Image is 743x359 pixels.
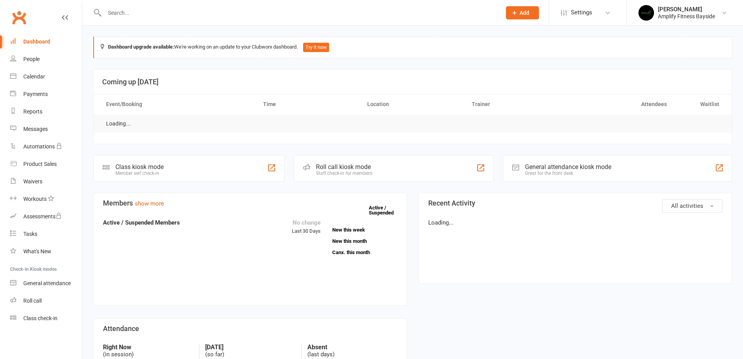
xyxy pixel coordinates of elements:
th: Location [360,94,465,114]
button: All activities [662,199,722,213]
div: (last days) [307,343,397,358]
div: Member self check-in [115,171,164,176]
div: (so far) [205,343,295,358]
h3: Attendance [103,325,397,333]
th: Time [256,94,361,114]
div: General attendance kiosk mode [525,163,611,171]
a: Canx. this month [332,250,397,255]
a: Active / Suspended [369,199,403,221]
img: thumb_image1596355059.png [638,5,654,21]
div: Calendar [23,73,45,80]
span: Settings [571,4,592,21]
button: Try it now [303,43,329,52]
div: Reports [23,108,42,115]
div: Product Sales [23,161,57,167]
th: Trainer [465,94,569,114]
strong: Active / Suspended Members [103,219,180,226]
a: Dashboard [10,33,82,51]
th: Attendees [569,94,674,114]
div: Class kiosk mode [115,163,164,171]
a: New this week [332,227,397,232]
a: Calendar [10,68,82,85]
a: show more [135,200,164,207]
div: General attendance [23,280,71,286]
div: What's New [23,248,51,254]
a: Tasks [10,225,82,243]
div: Roll call kiosk mode [316,163,372,171]
div: Last 30 Days [292,218,321,235]
a: People [10,51,82,68]
input: Search... [102,7,496,18]
strong: Absent [307,343,397,351]
div: Great for the front desk [525,171,611,176]
a: Assessments [10,208,82,225]
div: Assessments [23,213,62,220]
span: Add [520,10,529,16]
div: [PERSON_NAME] [658,6,715,13]
a: General attendance kiosk mode [10,275,82,292]
div: No change [292,218,321,227]
div: Automations [23,143,55,150]
div: We're working on an update to your Clubworx dashboard. [93,37,732,58]
a: Messages [10,120,82,138]
div: Roll call [23,298,42,304]
button: Add [506,6,539,19]
a: Automations [10,138,82,155]
strong: [DATE] [205,343,295,351]
a: Payments [10,85,82,103]
div: (in session) [103,343,193,358]
td: Loading... [99,115,138,133]
div: Class check-in [23,315,58,321]
div: People [23,56,40,62]
div: Workouts [23,196,47,202]
th: Event/Booking [99,94,256,114]
div: Waivers [23,178,42,185]
th: Waitlist [674,94,726,114]
a: Clubworx [9,8,29,27]
h3: Recent Activity [428,199,722,207]
div: Tasks [23,231,37,237]
a: Reports [10,103,82,120]
div: Payments [23,91,48,97]
a: Workouts [10,190,82,208]
div: Messages [23,126,48,132]
h3: Coming up [DATE] [102,78,723,86]
a: Class kiosk mode [10,310,82,327]
span: All activities [671,202,703,209]
p: Loading... [428,218,722,227]
a: New this month [332,239,397,244]
a: Waivers [10,173,82,190]
div: Amplify Fitness Bayside [658,13,715,20]
div: Staff check-in for members [316,171,372,176]
div: Dashboard [23,38,50,45]
a: What's New [10,243,82,260]
strong: Right Now [103,343,193,351]
a: Roll call [10,292,82,310]
a: Product Sales [10,155,82,173]
strong: Dashboard upgrade available: [108,44,174,50]
h3: Members [103,199,397,207]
